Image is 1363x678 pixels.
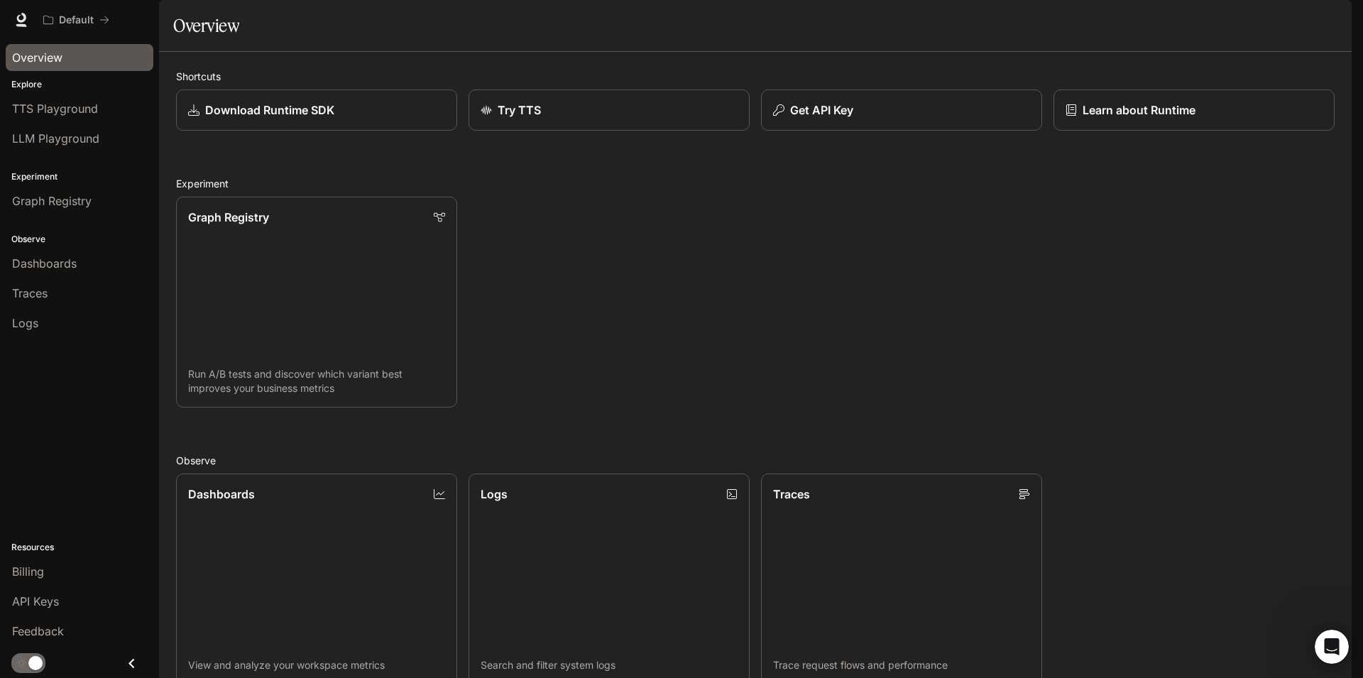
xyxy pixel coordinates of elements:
[205,102,334,119] p: Download Runtime SDK
[188,658,445,672] p: View and analyze your workspace metrics
[761,89,1042,131] button: Get API Key
[188,209,269,226] p: Graph Registry
[37,6,116,34] button: All workspaces
[773,658,1030,672] p: Trace request flows and performance
[176,69,1335,84] h2: Shortcuts
[481,658,738,672] p: Search and filter system logs
[176,176,1335,191] h2: Experiment
[176,453,1335,468] h2: Observe
[188,486,255,503] p: Dashboards
[1315,630,1349,664] iframe: Intercom live chat
[188,367,445,395] p: Run A/B tests and discover which variant best improves your business metrics
[469,89,750,131] a: Try TTS
[498,102,541,119] p: Try TTS
[1053,89,1335,131] a: Learn about Runtime
[59,14,94,26] p: Default
[176,89,457,131] a: Download Runtime SDK
[790,102,853,119] p: Get API Key
[176,197,457,408] a: Graph RegistryRun A/B tests and discover which variant best improves your business metrics
[1083,102,1195,119] p: Learn about Runtime
[481,486,508,503] p: Logs
[773,486,810,503] p: Traces
[173,11,239,40] h1: Overview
